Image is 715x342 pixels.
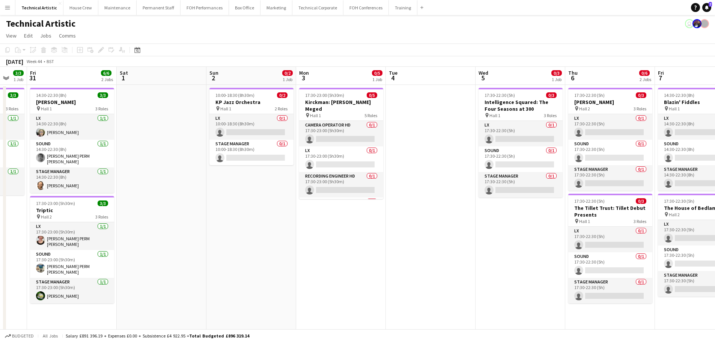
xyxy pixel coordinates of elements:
button: Training [389,0,417,15]
span: Total Budgeted £896 319.14 [189,333,249,339]
a: 7 [702,3,711,12]
a: View [3,31,20,41]
app-user-avatar: Zubair PERM Dhalla [692,19,701,28]
div: Salary £891 396.19 + Expenses £0.00 + Subsistence £4 922.95 = [66,333,249,339]
a: Comms [56,31,79,41]
span: Edit [24,32,33,39]
app-user-avatar: Gabrielle Barr [700,19,709,28]
app-user-avatar: Abby Hubbard [685,19,694,28]
span: View [6,32,17,39]
button: Box Office [229,0,260,15]
button: FOH Performances [181,0,229,15]
div: BST [47,59,54,64]
div: [DATE] [6,58,23,65]
span: Comms [59,32,76,39]
button: Permanent Staff [137,0,181,15]
button: Budgeted [4,332,35,340]
span: All jobs [41,333,59,339]
a: Jobs [37,31,54,41]
a: Edit [21,31,36,41]
span: Budgeted [12,333,34,339]
span: Week 44 [25,59,44,64]
h1: Technical Artistic [6,18,75,29]
span: Jobs [40,32,51,39]
button: Technical Artistic [15,0,63,15]
button: House Crew [63,0,98,15]
span: 7 [709,2,712,7]
button: Maintenance [98,0,137,15]
button: Marketing [260,0,292,15]
button: Technical Corporate [292,0,343,15]
button: FOH Conferences [343,0,389,15]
